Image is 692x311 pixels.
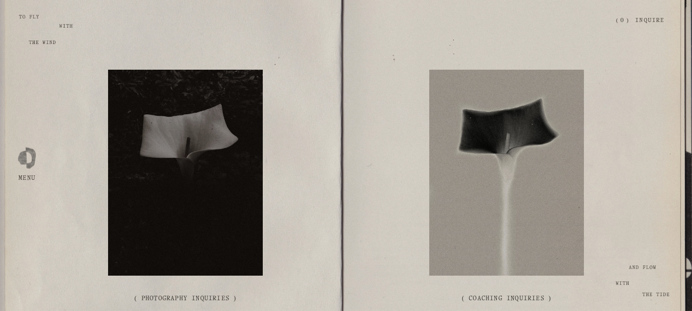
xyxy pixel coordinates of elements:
[616,18,618,23] span: (
[635,12,664,30] a: Inquire
[620,18,624,23] span: 0
[616,17,628,25] a: 0 items in cart
[626,18,628,23] span: )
